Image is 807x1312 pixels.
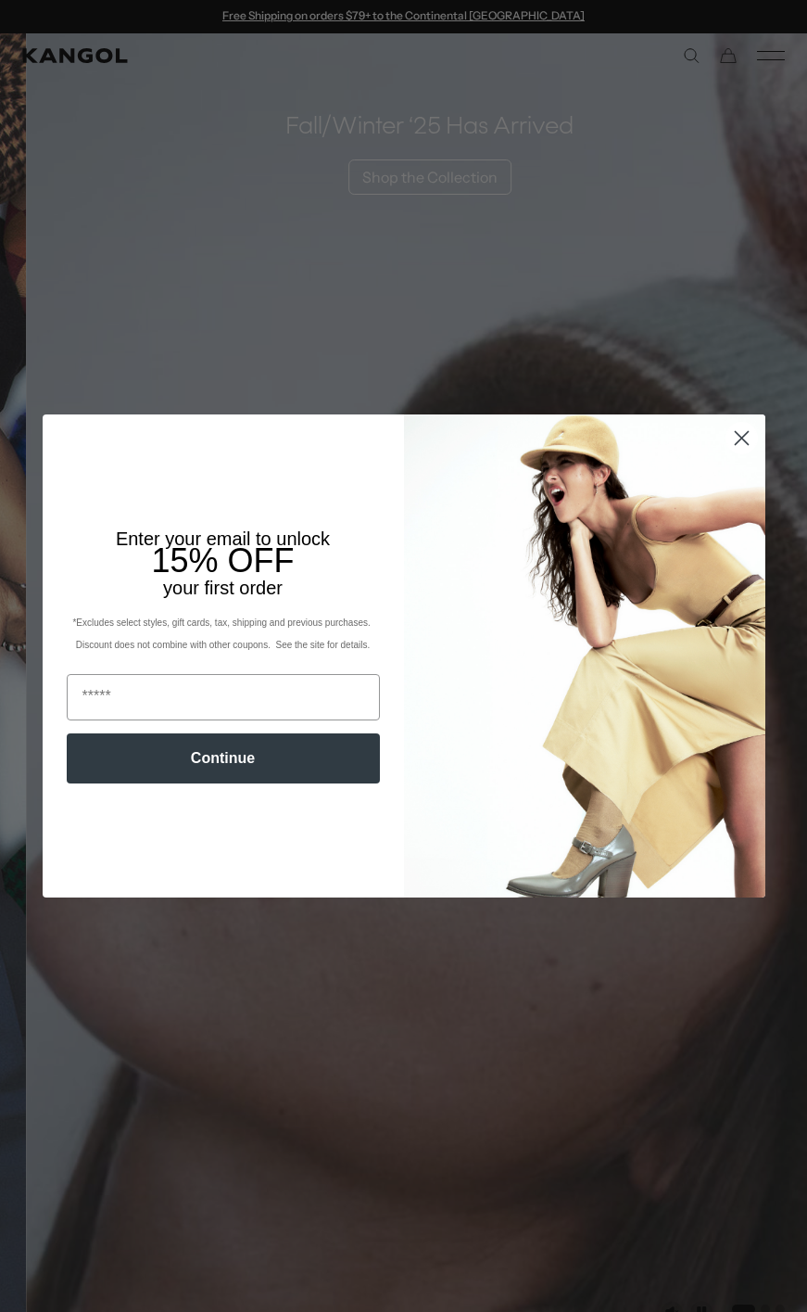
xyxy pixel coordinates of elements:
[72,618,372,650] span: *Excludes select styles, gift cards, tax, shipping and previous purchases. Discount does not comb...
[116,529,330,549] span: Enter your email to unlock
[151,541,294,580] span: 15% OFF
[725,422,758,454] button: Close dialog
[67,733,380,783] button: Continue
[163,578,283,598] span: your first order
[67,674,380,720] input: Email
[404,414,765,897] img: 93be19ad-e773-4382-80b9-c9d740c9197f.jpeg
